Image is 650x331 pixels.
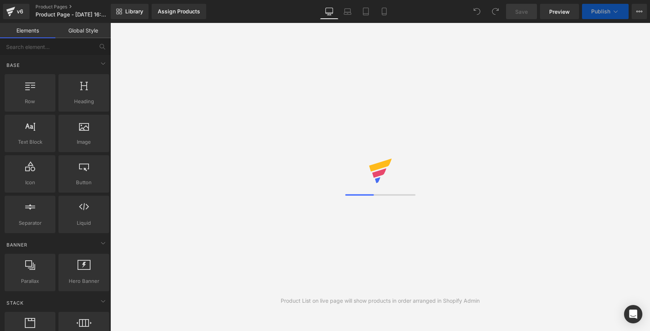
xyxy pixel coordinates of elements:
button: Redo [488,4,503,19]
span: Banner [6,241,28,248]
div: Assign Products [158,8,200,15]
span: Hero Banner [61,277,107,285]
span: Liquid [61,219,107,227]
a: New Library [111,4,149,19]
a: v6 [3,4,29,19]
span: Heading [61,97,107,105]
span: Publish [591,8,610,15]
button: More [632,4,647,19]
div: Product List on live page will show products in order arranged in Shopify Admin [281,297,480,305]
span: Row [7,97,53,105]
a: Desktop [320,4,338,19]
div: Open Intercom Messenger [624,305,642,323]
div: v6 [15,6,25,16]
span: Image [61,138,107,146]
span: Text Block [7,138,53,146]
span: Button [61,178,107,187]
span: Icon [7,178,53,187]
span: Product Page - [DATE] 16:42:53 [36,11,109,18]
a: Laptop [338,4,357,19]
a: Global Style [55,23,111,38]
span: Base [6,62,21,69]
span: Separator [7,219,53,227]
a: Mobile [375,4,393,19]
span: Stack [6,299,24,307]
span: Save [515,8,528,16]
a: Product Pages [36,4,123,10]
span: Library [125,8,143,15]
button: Publish [582,4,629,19]
span: Preview [549,8,570,16]
a: Preview [540,4,579,19]
a: Tablet [357,4,375,19]
button: Undo [469,4,485,19]
span: Parallax [7,277,53,285]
